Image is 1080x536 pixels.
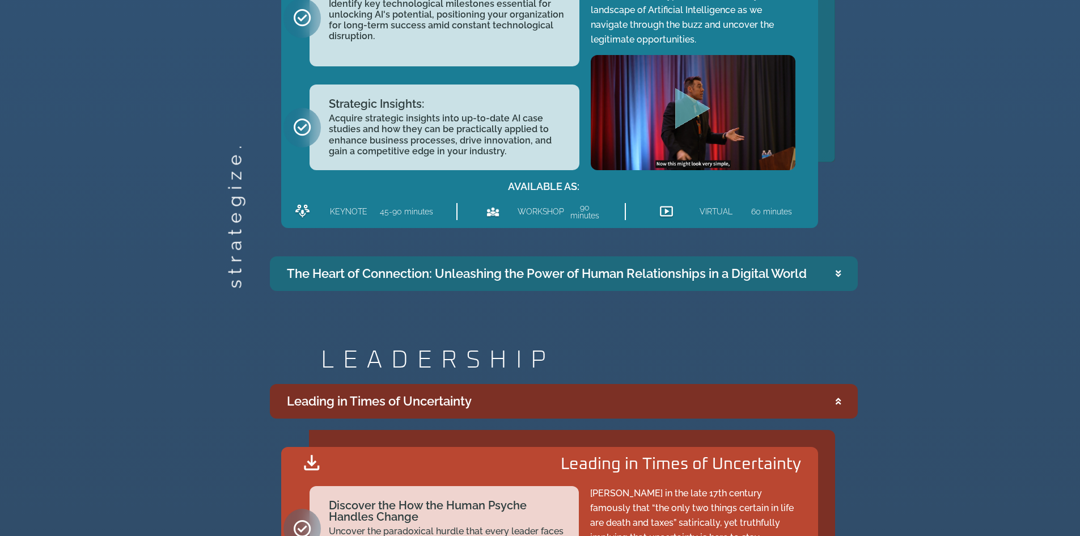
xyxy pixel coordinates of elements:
h2: KEYNOTE [330,208,367,216]
h2: VIRTUAL [700,208,732,216]
h2: 60 minutes [751,208,792,216]
div: The Heart of Connection: Unleashing the Power of Human Relationships in a Digital World [287,264,807,283]
h2: Strategic Insights: [329,98,567,109]
h2: 90 minutes [568,204,603,220]
h2: Discover the How the Human Psyche Handles Change [329,500,567,522]
h2: AVAILABLE AS: [287,182,801,192]
div: Play Video [670,88,715,137]
div: Leading in Times of Uncertainty [287,392,472,411]
h2: strategize. [226,269,244,288]
h2: WORKSHOP [518,208,557,216]
h2: LEADERSHIP [321,348,858,373]
h2: Acquire strategic insights into up-to-date AI case studies and how they can be practically applie... [329,113,567,157]
summary: The Heart of Connection: Unleashing the Power of Human Relationships in a Digital World [270,256,858,291]
h2: 45-90 minutes [380,208,433,216]
summary: Leading in Times of Uncertainty [270,384,858,419]
h2: Leading in Times of Uncertainty [561,457,801,473]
